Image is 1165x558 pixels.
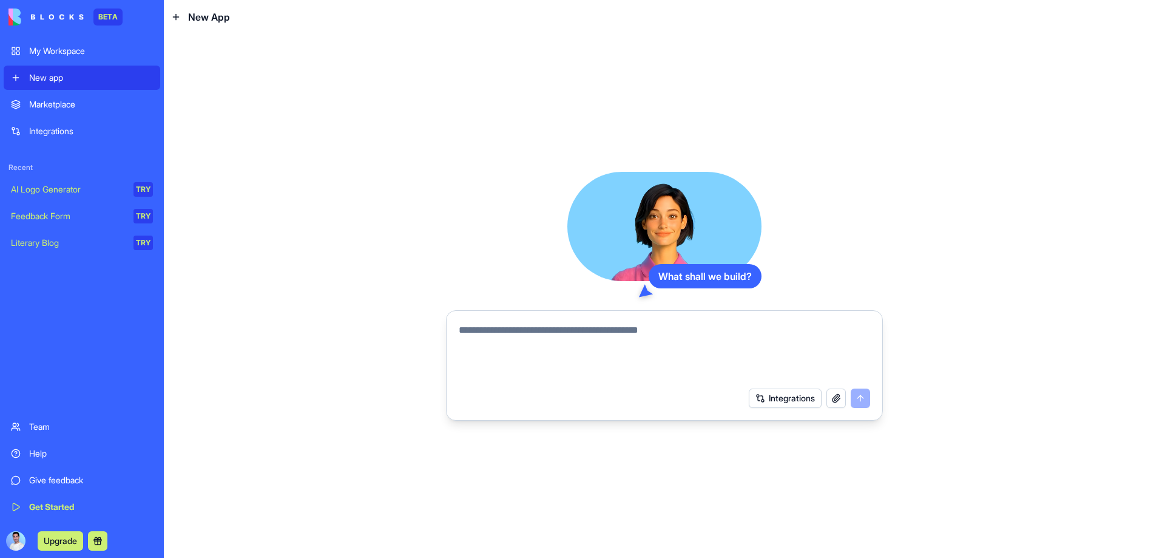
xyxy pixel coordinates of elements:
div: Give feedback [29,474,153,486]
span: New App [188,10,230,24]
a: BETA [8,9,123,26]
div: TRY [133,209,153,223]
span: Recent [4,163,160,172]
div: TRY [133,236,153,250]
a: Team [4,415,160,439]
a: Marketplace [4,92,160,117]
div: Feedback Form [11,210,125,222]
div: Team [29,421,153,433]
a: Give feedback [4,468,160,492]
a: Get Started [4,495,160,519]
a: My Workspace [4,39,160,63]
div: Help [29,447,153,460]
div: Literary Blog [11,237,125,249]
a: Integrations [4,119,160,143]
a: Help [4,441,160,466]
button: Upgrade [38,531,83,551]
div: Marketplace [29,98,153,111]
div: New app [29,72,153,84]
div: Integrations [29,125,153,137]
div: What shall we build? [649,264,761,288]
img: ACg8ocJe9gzVsr368_XWKPXoMQFmWIu3RKhwJqcZN6YsArLBWYAy31o=s96-c [6,531,25,551]
div: Get Started [29,501,153,513]
div: BETA [93,9,123,26]
a: New app [4,66,160,90]
img: logo [8,9,84,26]
div: TRY [133,182,153,197]
a: Feedback FormTRY [4,204,160,228]
div: AI Logo Generator [11,183,125,196]
div: My Workspace [29,45,153,57]
a: Upgrade [38,534,83,546]
a: AI Logo GeneratorTRY [4,177,160,202]
button: Integrations [749,389,822,408]
a: Literary BlogTRY [4,231,160,255]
